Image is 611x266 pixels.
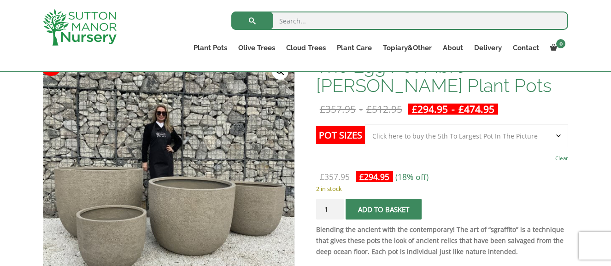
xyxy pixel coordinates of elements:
[458,103,464,116] span: £
[437,41,469,54] a: About
[359,171,364,182] span: £
[359,171,389,182] bdi: 294.95
[281,41,331,54] a: Cloud Trees
[320,171,324,182] span: £
[320,171,350,182] bdi: 357.95
[43,9,117,46] img: logo
[412,103,448,116] bdi: 294.95
[395,171,429,182] span: (18% off)
[233,41,281,54] a: Olive Trees
[545,41,568,54] a: 0
[366,103,372,116] span: £
[408,104,498,115] ins: -
[316,183,568,194] p: 2 in stock
[331,41,377,54] a: Plant Care
[556,39,565,48] span: 0
[507,41,545,54] a: Contact
[469,41,507,54] a: Delivery
[377,41,437,54] a: Topiary&Other
[412,103,417,116] span: £
[555,152,568,165] a: Clear options
[316,126,365,144] label: Pot Sizes
[316,225,564,256] strong: Blending the ancient with the contemporary! The art of “sgraffito” is a technique that gives thes...
[316,199,344,220] input: Product quantity
[320,103,325,116] span: £
[320,103,356,116] bdi: 357.95
[231,12,568,30] input: Search...
[316,57,568,95] h1: The Egg Pot Fibre [PERSON_NAME] Plant Pots
[188,41,233,54] a: Plant Pots
[458,103,494,116] bdi: 474.95
[366,103,402,116] bdi: 512.95
[346,199,422,220] button: Add to basket
[316,104,406,115] del: -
